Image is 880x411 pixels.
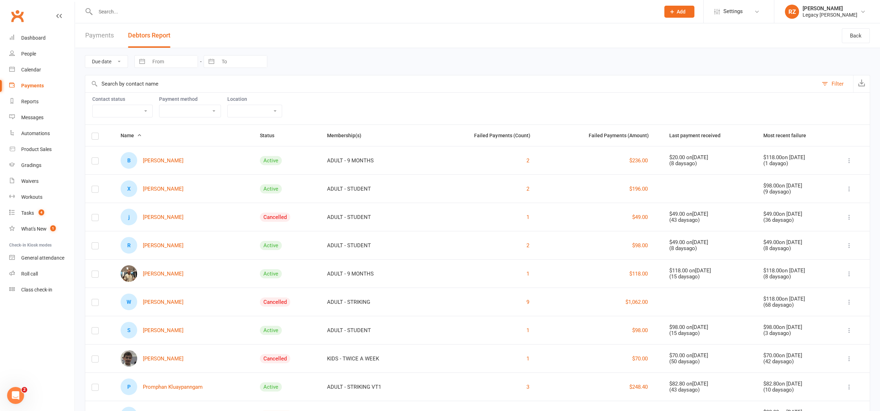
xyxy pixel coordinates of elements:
[260,269,282,278] div: Active
[327,328,426,334] div: ADULT - STUDENT
[260,241,282,250] div: Active
[121,294,183,310] a: W[PERSON_NAME]
[763,274,832,280] div: ( 8 days ago)
[763,155,832,161] div: $118.00 on [DATE]
[121,131,142,140] button: Name
[21,115,43,120] div: Messages
[121,322,183,338] a: S[PERSON_NAME]
[842,28,870,43] a: Back
[669,330,751,336] div: ( 15 days ago)
[632,213,648,221] button: $49.00
[763,324,832,330] div: $98.00 on [DATE]
[218,56,267,68] input: To
[121,152,137,169] div: Beau-jean Brady
[632,241,648,250] button: $98.00
[21,99,39,104] div: Reports
[669,161,751,167] div: ( 8 days ago)
[327,356,426,362] div: KIDS - TWICE A WEEK
[664,6,694,18] button: Add
[85,75,818,92] input: Search by contact name
[669,268,751,274] div: $118.00 on [DATE]
[763,359,832,365] div: ( 42 days ago)
[9,157,75,173] a: Gradings
[526,213,529,221] button: 1
[327,299,426,305] div: ADULT - STRIKING
[763,302,832,308] div: ( 68 days ago)
[21,83,44,88] div: Payments
[632,354,648,363] button: $70.00
[629,383,648,391] button: $248.40
[121,322,137,338] div: Sevan Iskenderian
[9,110,75,126] a: Messages
[629,185,648,193] button: $196.00
[723,4,743,19] span: Settings
[526,270,529,278] button: 1
[121,378,203,395] a: PPromphan Kluaypanngam
[669,387,751,393] div: ( 43 days ago)
[763,387,832,393] div: ( 10 days ago)
[818,75,853,92] button: Filter
[632,326,648,335] button: $98.00
[227,96,282,102] label: Location
[9,126,75,141] a: Automations
[669,245,751,251] div: ( 8 days ago)
[669,217,751,223] div: ( 43 days ago)
[763,381,832,387] div: $82.80 on [DATE]
[327,214,426,220] div: ADULT - STUDENT
[9,94,75,110] a: Reports
[589,131,657,140] button: Failed Payments (Amount)
[669,239,751,245] div: $49.00 on [DATE]
[677,9,686,15] span: Add
[9,189,75,205] a: Workouts
[629,270,648,278] button: $118.00
[526,354,529,363] button: 1
[121,350,137,367] img: Matthew James
[9,266,75,282] a: Roll call
[22,387,27,393] span: 2
[763,161,832,167] div: ( 1 day ago)
[92,96,153,102] label: Contact status
[763,268,832,274] div: $118.00 on [DATE]
[9,173,75,189] a: Waivers
[121,237,183,254] a: R[PERSON_NAME]
[526,241,529,250] button: 2
[669,211,751,217] div: $49.00 on [DATE]
[763,217,832,223] div: ( 36 days ago)
[757,125,839,146] th: Most recent failure
[669,324,751,330] div: $98.00 on [DATE]
[121,350,183,367] a: Matthew James[PERSON_NAME]
[327,384,426,390] div: ADULT - STRIKING VT1
[803,5,857,12] div: [PERSON_NAME]
[526,298,529,306] button: 9
[327,271,426,277] div: ADULT - 9 MONTHS
[625,298,648,306] button: $1,062.00
[50,225,56,231] span: 1
[121,180,137,197] div: Xander Britt
[260,156,282,165] div: Active
[9,205,75,221] a: Tasks 4
[260,382,282,392] div: Active
[21,287,52,293] div: Class check-in
[260,133,282,138] span: Status
[526,185,529,193] button: 2
[474,133,538,138] span: Failed Payments (Count)
[669,274,751,280] div: ( 15 days ago)
[21,131,50,136] div: Automations
[8,7,26,25] a: Clubworx
[803,12,857,18] div: Legacy [PERSON_NAME]
[526,156,529,165] button: 2
[121,265,183,282] a: Liam Duffy[PERSON_NAME]
[121,237,137,254] div: Ralph Chapman
[763,330,832,336] div: ( 3 days ago)
[121,265,137,282] img: Liam Duffy
[589,133,657,138] span: Failed Payments (Amount)
[629,156,648,165] button: $236.00
[669,155,751,161] div: $20.00 on [DATE]
[669,353,751,359] div: $70.00 on [DATE]
[327,186,426,192] div: ADULT - STUDENT
[763,211,832,217] div: $49.00 on [DATE]
[526,383,529,391] button: 3
[260,184,282,193] div: Active
[21,146,52,152] div: Product Sales
[327,158,426,164] div: ADULT - 9 MONTHS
